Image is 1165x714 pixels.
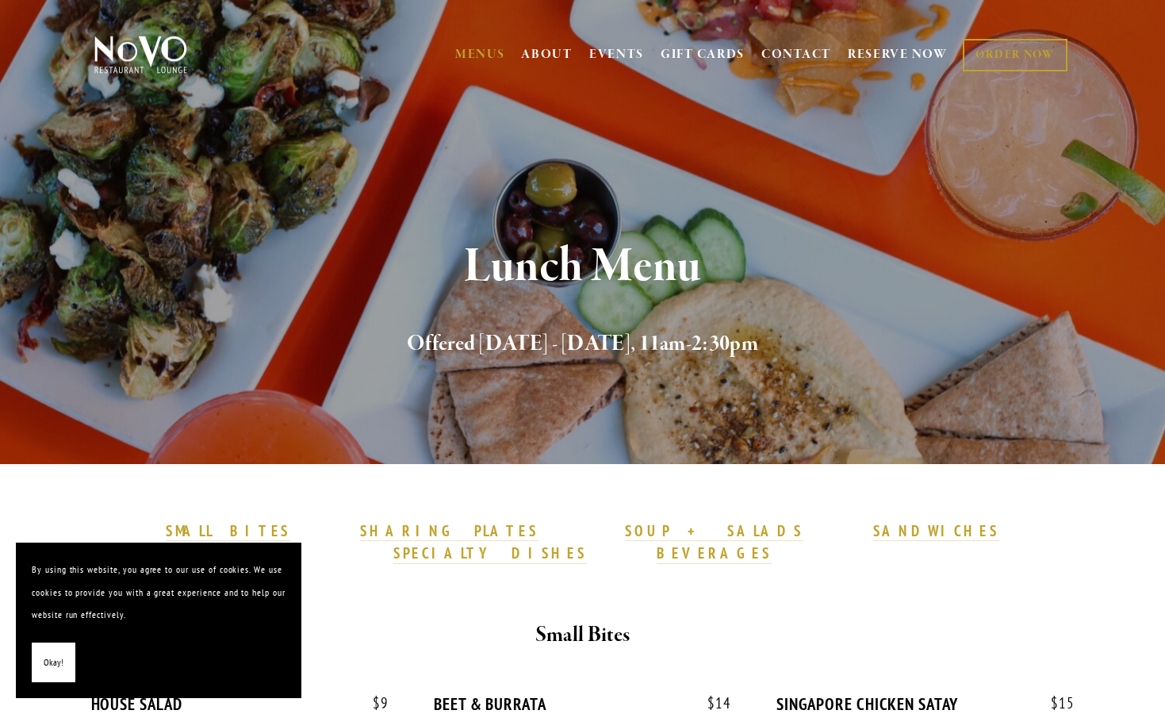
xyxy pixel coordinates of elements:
span: Okay! [44,651,63,674]
span: $ [373,693,381,712]
a: ORDER NOW [963,39,1067,71]
div: SINGAPORE CHICKEN SATAY [776,694,1074,714]
a: SPECIALTY DISHES [393,543,587,564]
a: SMALL BITES [166,521,290,542]
a: BEVERAGES [657,543,772,564]
span: 9 [357,694,389,712]
strong: SOUP + SALADS [625,521,803,540]
a: ABOUT [521,47,573,63]
strong: BEVERAGES [657,543,772,562]
p: By using this website, you agree to our use of cookies. We use cookies to provide you with a grea... [32,559,286,627]
strong: SHARING PLATES [360,521,538,540]
span: 14 [692,694,731,712]
div: HOUSE SALAD [91,694,389,714]
strong: SPECIALTY DISHES [393,543,587,562]
h1: Lunch Menu [121,241,1045,293]
h2: Offered [DATE] - [DATE], 11am-2:30pm [121,328,1045,361]
a: CONTACT [761,40,831,70]
a: EVENTS [589,47,644,63]
a: GIFT CARDS [661,40,745,70]
strong: SMALL BITES [166,521,290,540]
div: BEET & BURRATA [434,694,731,714]
a: SOUP + SALADS [625,521,803,542]
span: 15 [1035,694,1075,712]
strong: SANDWICHES [873,521,1000,540]
span: $ [1051,693,1059,712]
strong: Small Bites [535,621,630,649]
span: $ [707,693,715,712]
a: SHARING PLATES [360,521,538,542]
img: Novo Restaurant &amp; Lounge [91,35,190,75]
button: Okay! [32,643,75,683]
a: RESERVE NOW [848,40,948,70]
section: Cookie banner [16,543,301,698]
a: MENUS [455,47,505,63]
a: SANDWICHES [873,521,1000,542]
